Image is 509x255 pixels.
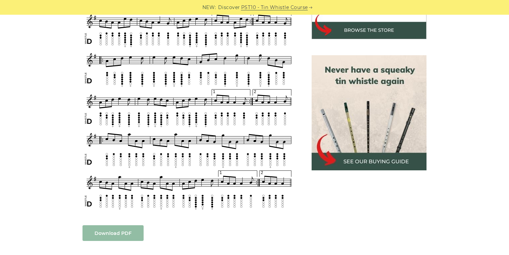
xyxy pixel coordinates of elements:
[218,4,240,11] span: Discover
[82,225,144,241] a: Download PDF
[202,4,216,11] span: NEW:
[312,55,427,170] img: tin whistle buying guide
[241,4,308,11] a: PST10 - Tin Whistle Course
